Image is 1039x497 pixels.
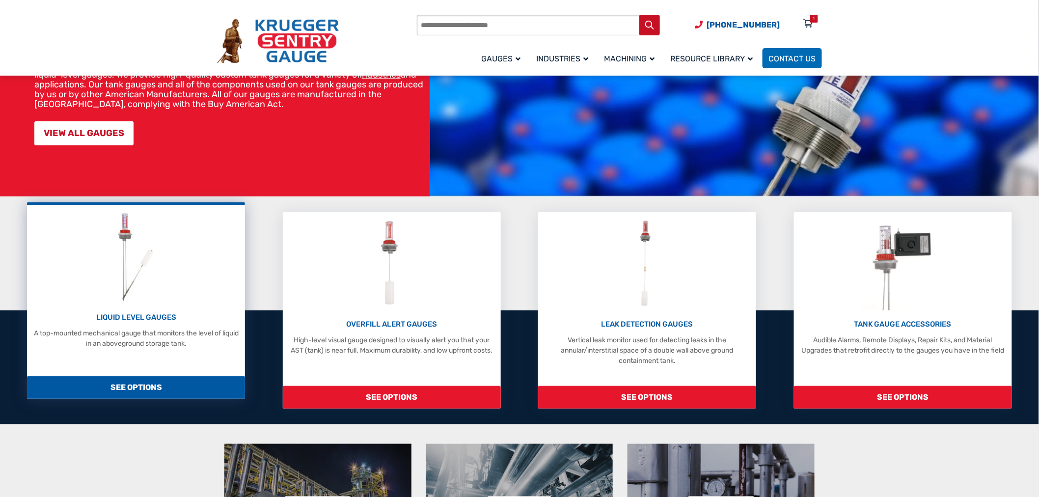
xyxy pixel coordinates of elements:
[27,376,245,399] span: SEE OPTIONS
[768,54,816,63] span: Contact Us
[538,212,756,409] a: Leak Detection Gauges LEAK DETECTION GAUGES Vertical leak monitor used for detecting leaks in the...
[34,60,425,109] p: At [PERSON_NAME] Sentry Gauge, for over 75 years we have manufactured over three million liquid-l...
[543,335,751,366] p: Vertical leak monitor used for detecting leaks in the annular/interstitial space of a double wall...
[670,54,753,63] span: Resource Library
[288,319,496,330] p: OVERFILL ALERT GAUGES
[288,335,496,356] p: High-level visual gauge designed to visually alert you that your AST (tank) is near full. Maximum...
[283,212,501,409] a: Overfill Alert Gauges OVERFILL ALERT GAUGES High-level visual gauge designed to visually alert yo...
[598,47,664,70] a: Machining
[799,319,1007,330] p: TANK GAUGE ACCESSORIES
[863,217,942,310] img: Tank Gauge Accessories
[628,217,667,310] img: Leak Detection Gauges
[34,121,134,145] a: VIEW ALL GAUGES
[217,19,339,64] img: Krueger Sentry Gauge
[813,15,815,23] div: 1
[32,328,240,349] p: A top-mounted mechanical gauge that monitors the level of liquid in an aboveground storage tank.
[27,202,245,399] a: Liquid Level Gauges LIQUID LEVEL GAUGES A top-mounted mechanical gauge that monitors the level of...
[695,19,780,31] a: Phone Number (920) 434-8860
[475,47,530,70] a: Gauges
[538,386,756,409] span: SEE OPTIONS
[283,386,501,409] span: SEE OPTIONS
[32,312,240,323] p: LIQUID LEVEL GAUGES
[707,20,780,29] span: [PHONE_NUMBER]
[799,335,1007,356] p: Audible Alarms, Remote Displays, Repair Kits, and Material Upgrades that retrofit directly to the...
[794,386,1012,409] span: SEE OPTIONS
[604,54,655,63] span: Machining
[794,212,1012,409] a: Tank Gauge Accessories TANK GAUGE ACCESSORIES Audible Alarms, Remote Displays, Repair Kits, and M...
[530,47,598,70] a: Industries
[536,54,588,63] span: Industries
[664,47,763,70] a: Resource Library
[543,319,751,330] p: LEAK DETECTION GAUGES
[370,217,413,310] img: Overfill Alert Gauges
[763,48,822,68] a: Contact Us
[481,54,520,63] span: Gauges
[110,210,162,304] img: Liquid Level Gauges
